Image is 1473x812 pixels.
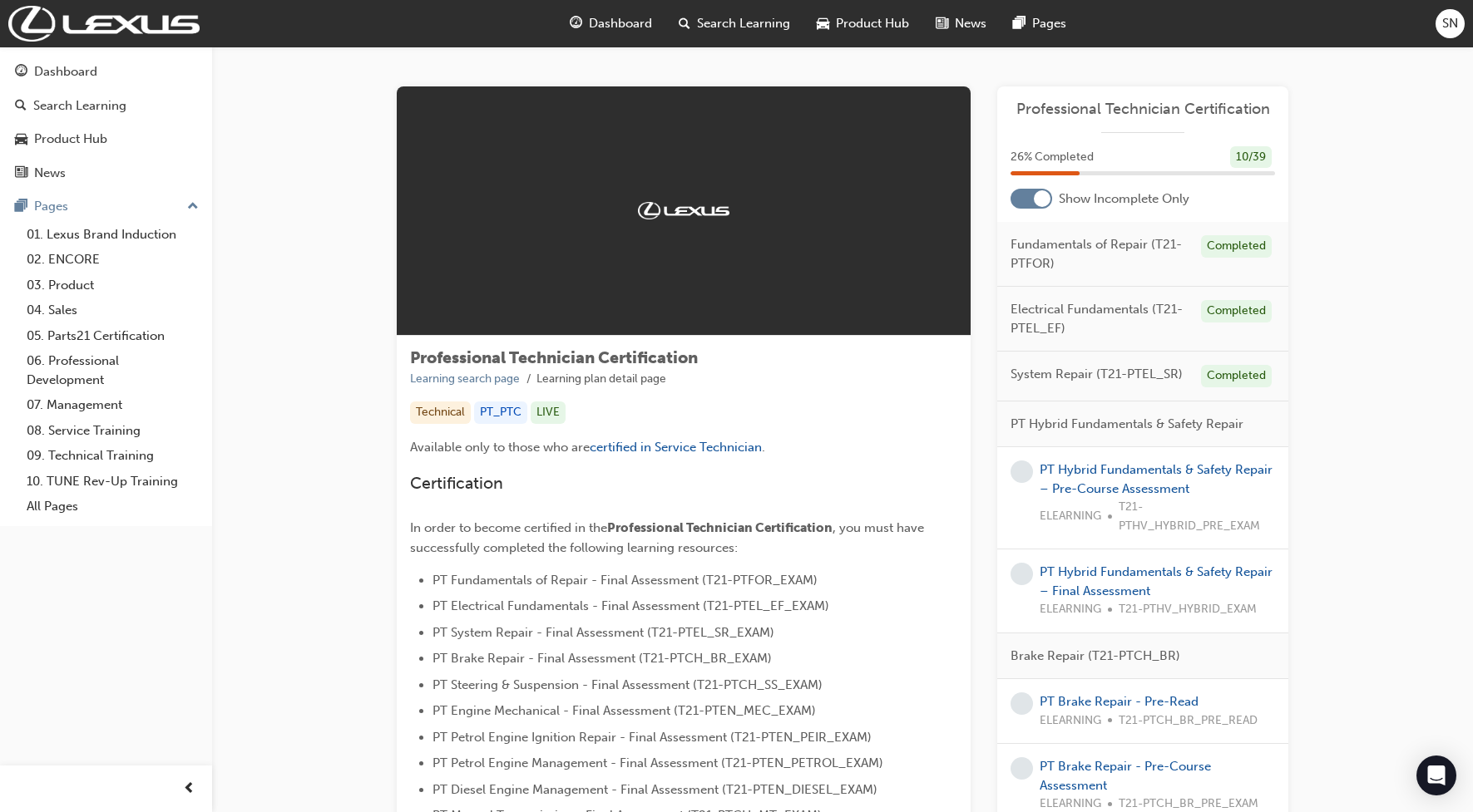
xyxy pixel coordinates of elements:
[433,730,872,745] span: PT Petrol Engine Ignition Repair - Final Assessment (T21-PTEN_PEIR_EXAM)
[665,7,803,41] a: search-iconSearch Learning
[817,13,829,34] span: car-icon
[7,91,205,121] a: Search Learning
[1032,14,1066,33] span: Pages
[1011,365,1183,384] span: System Repair (T21-PTEL_SR)
[607,520,833,535] span: Professional Technician Certification
[590,440,762,455] a: certified in Service Technician
[7,53,205,191] button: DashboardSearch LearningProduct HubNews
[410,348,698,367] span: Professional Technician Certification
[7,191,205,222] button: Pages
[433,651,772,666] span: PT Brake Repair - Final Assessment (T21-PTCH_BR_EXAM)
[1201,235,1272,258] div: Completed
[433,755,883,770] span: PT Petrol Engine Management - Final Assessment (T21-PTEN_PETROL_EXAM)
[20,469,205,495] a: 10. TUNE Rev-Up Training
[1011,100,1275,119] a: Professional Technician Certification
[20,443,205,469] a: 09. Technical Training
[433,573,818,588] span: PT Fundamentals of Repair - Final Assessment (T21-PTFOR_EXAM)
[1230,146,1272,169] div: 10 / 39
[410,401,471,424] div: Technical
[1201,300,1272,322] div: Completed
[20,323,205,349] a: 05. Parts21 Certification
[1011,148,1094,167] span: 26 % Completed
[697,14,790,33] span: Search Learning
[556,7,665,41] a: guage-iconDashboard
[433,782,877,797] span: PT Diesel Engine Management - Final Assessment (T21-PTEN_DIESEL_EXAM)
[7,124,205,155] a: Product Hub
[433,703,816,718] span: PT Engine Mechanical - Final Assessment (T21-PTEN_MEC_EXAM)
[34,62,97,81] div: Dashboard
[1011,563,1033,585] span: learningRecordVerb_NONE-icon
[955,14,986,33] span: News
[1011,757,1033,780] span: learningRecordVerb_NONE-icon
[1011,692,1033,715] span: learningRecordVerb_NONE-icon
[1119,498,1275,535] span: T21-PTHV_HYBRID_PRE_EXAM
[638,202,729,219] img: Trak
[1040,759,1211,793] a: PT Brake Repair - Pre-Course Assessment
[20,273,205,298] a: 03. Product
[1011,300,1188,337] span: Electrical Fundamentals (T21-PTEL_EF)
[8,6,200,42] img: Trak
[187,196,199,218] span: up-icon
[1040,694,1199,709] a: PT Brake Repair - Pre-Read
[34,197,68,216] div: Pages
[1013,13,1026,34] span: pages-icon
[20,494,205,519] a: All Pages
[836,14,909,33] span: Product Hub
[1201,365,1272,387] div: Completed
[34,164,66,183] div: News
[1040,600,1101,619] span: ELEARNING
[15,199,27,214] span: pages-icon
[1040,564,1273,598] a: PT Hybrid Fundamentals & Safety Repair – Final Assessment
[1011,415,1243,434] span: PT Hybrid Fundamentals & Safety Repair
[679,13,690,34] span: search-icon
[20,418,205,444] a: 08. Service Training
[7,158,205,189] a: News
[1011,235,1188,273] span: Fundamentals of Repair (T21-PTFOR)
[410,372,520,386] a: Learning search page
[410,440,590,455] span: Available only to those who are
[410,520,927,555] span: , you must have successfully completed the following learning resources:
[803,7,922,41] a: car-iconProduct Hub
[1040,507,1101,526] span: ELEARNING
[20,222,205,248] a: 01. Lexus Brand Induction
[1059,189,1189,209] span: Show Incomplete Only
[474,401,527,424] div: PT_PTC
[15,132,27,147] span: car-icon
[762,440,765,455] span: .
[20,348,205,392] a: 06. Professional Development
[433,625,774,640] span: PT System Repair - Final Assessment (T21-PTEL_SR_EXAM)
[15,65,27,80] span: guage-icon
[20,247,205,273] a: 02. ENCORE
[531,401,566,424] div: LIVE
[1119,711,1258,731] span: T21-PTCH_BR_PRE_READ
[922,7,1000,41] a: news-iconNews
[536,370,666,389] li: Learning plan detail page
[410,520,607,535] span: In order to become certified in the
[20,298,205,323] a: 04. Sales
[183,779,195,800] span: prev-icon
[15,166,27,181] span: news-icon
[410,474,503,493] span: Certification
[1416,755,1456,795] div: Open Intercom Messenger
[1000,7,1080,41] a: pages-iconPages
[589,14,652,33] span: Dashboard
[15,99,27,114] span: search-icon
[1119,600,1257,619] span: T21-PTHV_HYBRID_EXAM
[7,57,205,87] a: Dashboard
[1040,462,1273,496] a: PT Hybrid Fundamentals & Safety Repair – Pre-Course Assessment
[1011,647,1180,666] span: Brake Repair (T21-PTCH_BR)
[34,130,107,149] div: Product Hub
[33,96,126,116] div: Search Learning
[433,598,829,613] span: PT Electrical Fundamentals - Final Assessment (T21-PTEL_EF_EXAM)
[1442,14,1458,33] span: SN
[1040,711,1101,731] span: ELEARNING
[1436,9,1465,38] button: SN
[936,13,948,34] span: news-icon
[433,677,823,692] span: PT Steering & Suspension - Final Assessment (T21-PTCH_SS_EXAM)
[20,392,205,418] a: 07. Management
[1011,460,1033,483] span: learningRecordVerb_NONE-icon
